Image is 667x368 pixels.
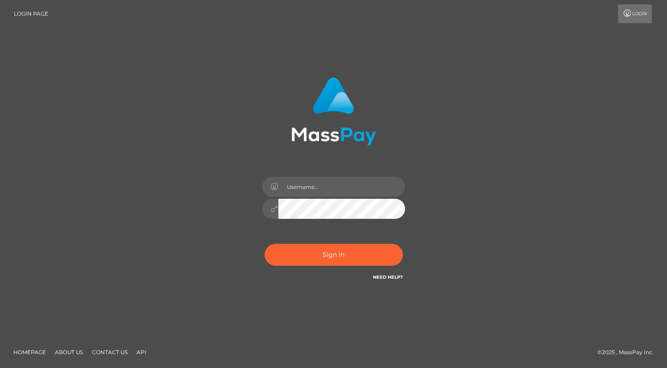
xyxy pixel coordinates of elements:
a: Login Page [14,4,48,23]
input: Username... [278,177,405,197]
a: Need Help? [373,274,403,280]
a: Homepage [10,345,50,359]
img: MassPay Login [291,77,376,146]
a: Login [618,4,652,23]
a: API [133,345,150,359]
div: © 2025 , MassPay Inc. [597,347,660,357]
a: Contact Us [88,345,131,359]
a: About Us [51,345,87,359]
button: Sign in [265,244,403,266]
